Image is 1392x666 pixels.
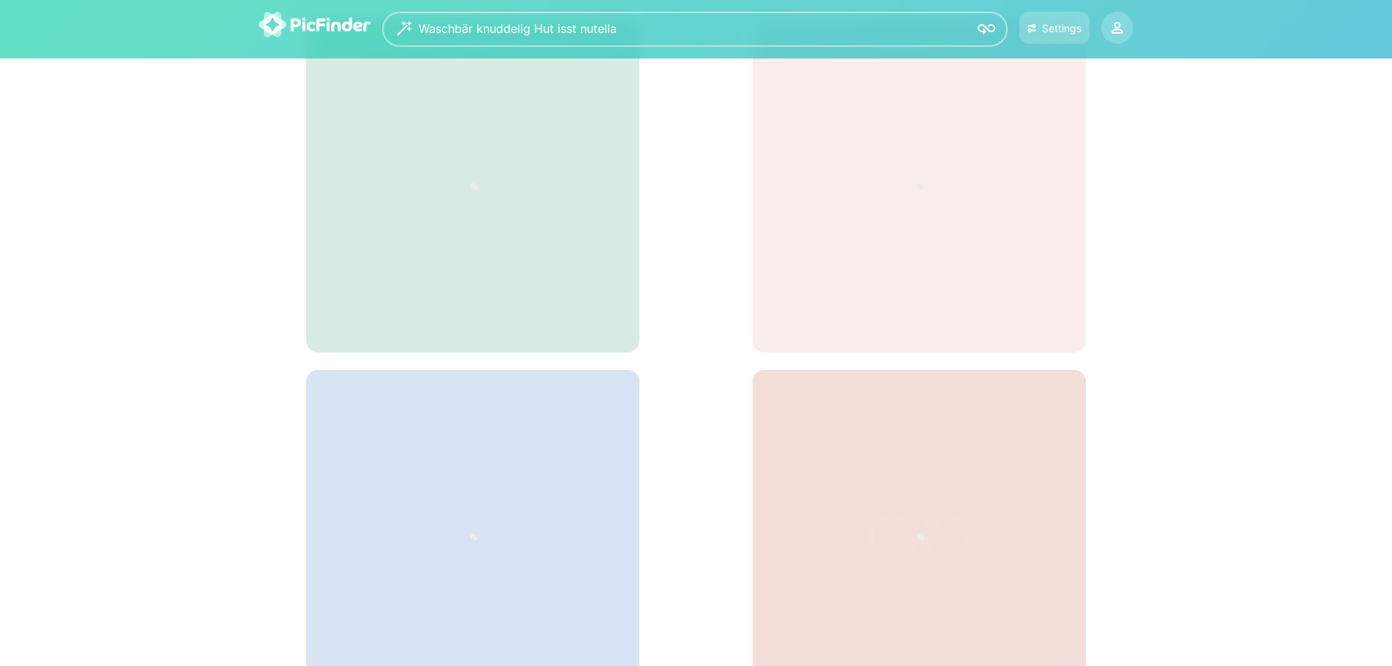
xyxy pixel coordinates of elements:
img: icon-search.svg [978,20,995,38]
img: logo-picfinder-white-transparent.svg [259,12,370,37]
img: icon-settings.svg [1027,22,1037,34]
button: Settings [1019,12,1089,44]
img: wizard.svg [397,21,411,36]
div: Settings [1042,22,1081,34]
